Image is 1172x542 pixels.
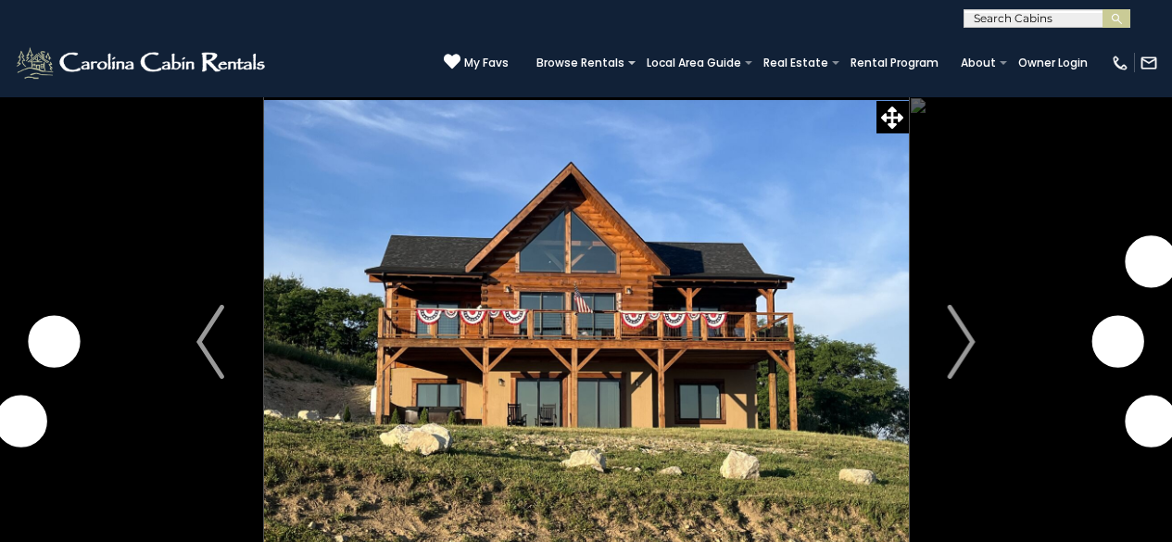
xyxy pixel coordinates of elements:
img: arrow [196,305,224,379]
a: Browse Rentals [527,50,634,76]
a: Real Estate [754,50,838,76]
span: My Favs [464,55,509,71]
a: Local Area Guide [637,50,750,76]
img: phone-regular-white.png [1111,54,1129,72]
a: About [951,50,1005,76]
a: Rental Program [841,50,948,76]
img: White-1-2.png [14,44,271,82]
img: mail-regular-white.png [1140,54,1158,72]
a: Owner Login [1009,50,1097,76]
img: arrow [948,305,976,379]
a: My Favs [444,53,509,72]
